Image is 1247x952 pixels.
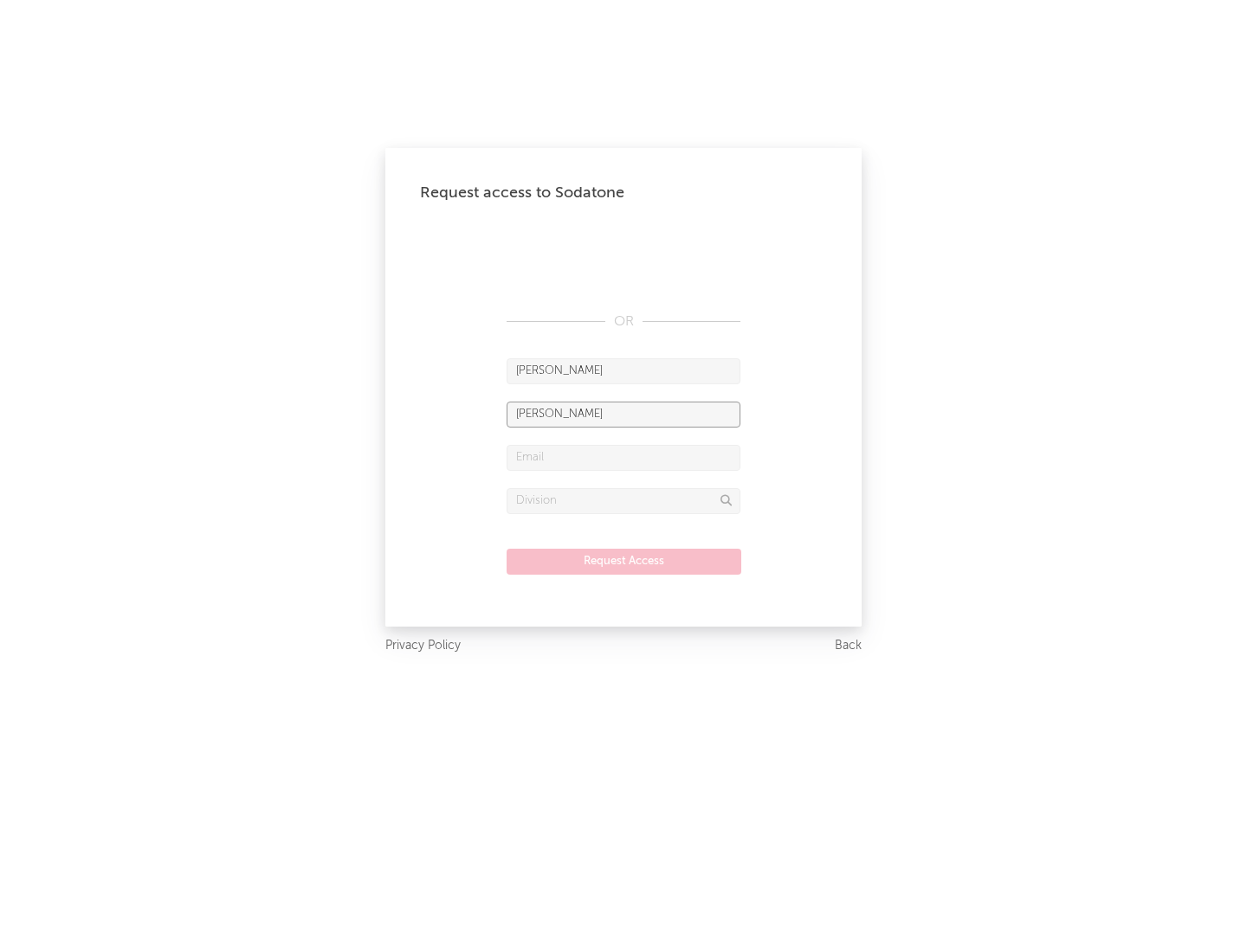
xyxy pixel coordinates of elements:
[507,549,741,575] button: Request Access
[835,635,862,657] a: Back
[385,635,461,657] a: Privacy Policy
[420,183,827,203] div: Request access to Sodatone
[507,488,740,514] input: Division
[507,312,740,332] div: OR
[507,402,740,428] input: Last Name
[507,445,740,471] input: Email
[507,358,740,384] input: First Name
